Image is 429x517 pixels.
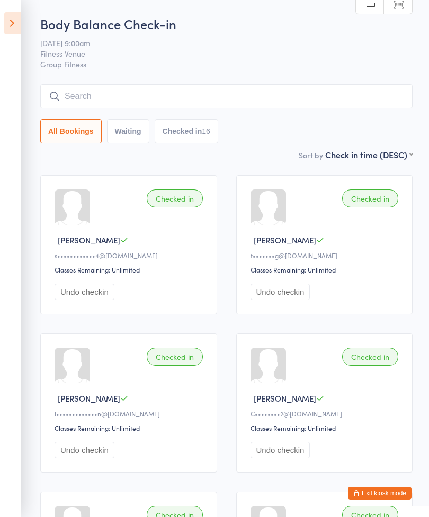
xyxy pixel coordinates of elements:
div: l•••••••••••••n@[DOMAIN_NAME] [55,409,206,418]
h2: Body Balance Check-in [40,15,413,32]
button: Undo checkin [55,284,114,300]
div: Classes Remaining: Unlimited [55,265,206,274]
div: t•••••••g@[DOMAIN_NAME] [251,251,402,260]
span: Group Fitness [40,59,413,69]
button: All Bookings [40,119,102,143]
input: Search [40,84,413,108]
div: Checked in [147,348,203,366]
button: Checked in16 [155,119,218,143]
span: [PERSON_NAME] [254,234,316,246]
div: s••••••••••••4@[DOMAIN_NAME] [55,251,206,260]
div: Classes Remaining: Unlimited [55,423,206,432]
span: [PERSON_NAME] [58,234,120,246]
div: 16 [202,127,210,135]
button: Undo checkin [251,442,310,458]
span: [DATE] 9:00am [40,38,396,48]
div: Checked in [342,348,398,366]
div: Checked in [342,189,398,207]
label: Sort by [299,150,323,160]
button: Undo checkin [55,442,114,458]
button: Exit kiosk mode [348,487,412,500]
div: Checked in [147,189,203,207]
span: Fitness Venue [40,48,396,59]
button: Undo checkin [251,284,310,300]
div: C••••••••2@[DOMAIN_NAME] [251,409,402,418]
div: Check in time (DESC) [325,149,413,160]
div: Classes Remaining: Unlimited [251,265,402,274]
div: Classes Remaining: Unlimited [251,423,402,432]
span: [PERSON_NAME] [254,393,316,404]
button: Waiting [107,119,149,143]
span: [PERSON_NAME] [58,393,120,404]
